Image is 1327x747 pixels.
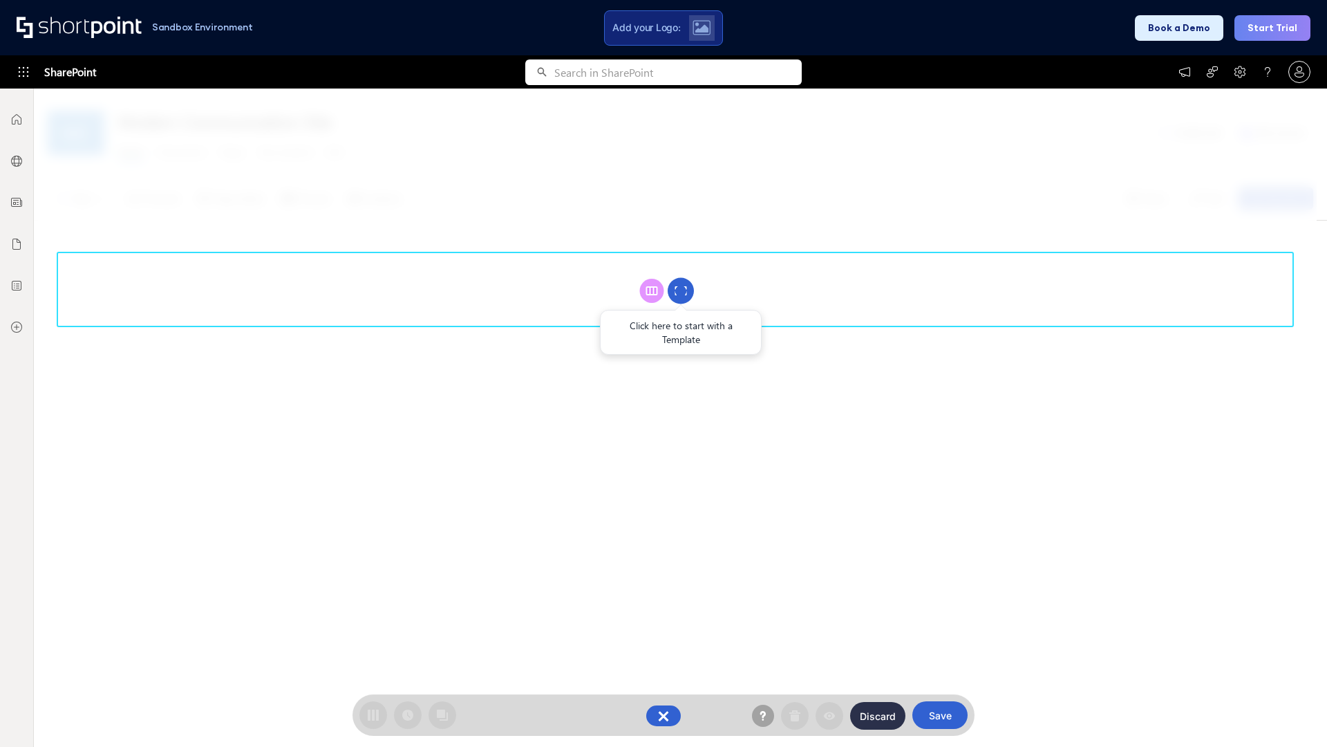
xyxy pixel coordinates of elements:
[152,24,253,31] h1: Sandbox Environment
[612,21,680,34] span: Add your Logo:
[1234,15,1310,41] button: Start Trial
[693,20,710,35] img: Upload logo
[44,55,96,89] span: SharePoint
[912,701,968,729] button: Save
[850,702,905,730] button: Discard
[1135,15,1223,41] button: Book a Demo
[554,59,802,85] input: Search in SharePoint
[1258,681,1327,747] iframe: Chat Widget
